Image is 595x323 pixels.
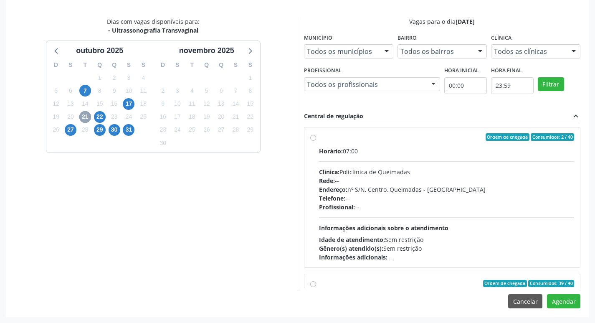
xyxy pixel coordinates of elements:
span: Profissional: [319,203,355,211]
span: quarta-feira, 1 de outubro de 2025 [94,72,106,84]
span: quinta-feira, 30 de outubro de 2025 [109,124,120,136]
div: Q [199,58,214,71]
span: sábado, 25 de outubro de 2025 [137,111,149,123]
div: S [228,58,243,71]
span: segunda-feira, 24 de novembro de 2025 [172,124,183,136]
span: Gênero(s) atendido(s): [319,244,383,252]
div: 07:00 [319,147,575,155]
span: quinta-feira, 23 de outubro de 2025 [109,111,120,123]
span: segunda-feira, 17 de novembro de 2025 [172,111,183,123]
span: sábado, 11 de outubro de 2025 [137,85,149,97]
span: quinta-feira, 16 de outubro de 2025 [109,98,120,110]
div: D [49,58,63,71]
span: Todos as clínicas [494,47,563,56]
span: Todos os bairros [400,47,470,56]
span: segunda-feira, 20 de outubro de 2025 [65,111,76,123]
span: domingo, 26 de outubro de 2025 [50,124,62,136]
span: sábado, 29 de novembro de 2025 [244,124,256,136]
div: -- [319,176,575,185]
span: quinta-feira, 20 de novembro de 2025 [215,111,227,123]
span: segunda-feira, 10 de novembro de 2025 [172,98,183,110]
span: quarta-feira, 26 de novembro de 2025 [201,124,213,136]
div: outubro 2025 [73,45,127,56]
span: Consumidos: 39 / 40 [528,280,574,287]
label: Profissional [304,64,342,77]
span: Clínica: [319,168,339,176]
span: Informações adicionais sobre o atendimento [319,224,448,232]
span: sábado, 1 de novembro de 2025 [244,72,256,84]
span: Rede: [319,177,335,185]
div: Dias com vagas disponíveis para: [107,17,200,35]
label: Município [304,32,332,45]
span: sábado, 4 de outubro de 2025 [137,72,149,84]
span: quarta-feira, 5 de novembro de 2025 [201,85,213,97]
span: segunda-feira, 3 de novembro de 2025 [172,85,183,97]
button: Cancelar [508,294,542,308]
span: sábado, 15 de novembro de 2025 [244,98,256,110]
span: domingo, 23 de novembro de 2025 [157,124,169,136]
span: sábado, 22 de novembro de 2025 [244,111,256,123]
div: Vagas para o dia [304,17,581,26]
span: segunda-feira, 27 de outubro de 2025 [65,124,76,136]
div: - Ultrassonografia Transvaginal [107,26,200,35]
span: domingo, 16 de novembro de 2025 [157,111,169,123]
div: D [156,58,170,71]
span: domingo, 9 de novembro de 2025 [157,98,169,110]
span: Horário: [319,147,343,155]
span: terça-feira, 11 de novembro de 2025 [186,98,198,110]
span: quarta-feira, 8 de outubro de 2025 [94,85,106,97]
div: -- [319,253,575,262]
div: S [122,58,136,71]
span: terça-feira, 21 de outubro de 2025 [79,111,91,123]
i: expand_less [571,112,580,121]
div: -- [319,203,575,211]
div: Policlinica de Queimadas [319,168,575,176]
button: Filtrar [538,77,564,92]
span: Informações adicionais: [319,253,387,261]
span: quarta-feira, 12 de novembro de 2025 [201,98,213,110]
span: quarta-feira, 19 de novembro de 2025 [201,111,213,123]
div: S [243,58,258,71]
span: sábado, 8 de novembro de 2025 [244,85,256,97]
span: Todos os municípios [307,47,376,56]
label: Clínica [491,32,511,45]
div: S [136,58,151,71]
div: novembro 2025 [176,45,238,56]
span: terça-feira, 18 de novembro de 2025 [186,111,198,123]
span: sexta-feira, 21 de novembro de 2025 [230,111,241,123]
div: -- [319,194,575,203]
span: Telefone: [319,194,345,202]
div: Q [214,58,228,71]
span: domingo, 2 de novembro de 2025 [157,85,169,97]
span: quinta-feira, 9 de outubro de 2025 [109,85,120,97]
span: sexta-feira, 24 de outubro de 2025 [123,111,134,123]
button: Agendar [547,294,580,308]
div: Sem restrição [319,235,575,244]
div: Q [107,58,122,71]
span: domingo, 12 de outubro de 2025 [50,98,62,110]
div: Sem restrição [319,244,575,253]
label: Hora inicial [444,64,479,77]
div: nº S/N, Centro, Queimadas - [GEOGRAPHIC_DATA] [319,185,575,194]
span: terça-feira, 14 de outubro de 2025 [79,98,91,110]
div: Q [92,58,107,71]
span: sexta-feira, 3 de outubro de 2025 [123,72,134,84]
span: Idade de atendimento: [319,236,385,244]
span: Consumidos: 2 / 40 [531,133,574,141]
span: Endereço: [319,186,347,193]
span: quarta-feira, 22 de outubro de 2025 [94,111,106,123]
span: sexta-feira, 7 de novembro de 2025 [230,85,241,97]
span: [DATE] [456,18,475,25]
span: domingo, 19 de outubro de 2025 [50,111,62,123]
span: quinta-feira, 13 de novembro de 2025 [215,98,227,110]
div: Central de regulação [304,112,363,121]
span: sexta-feira, 10 de outubro de 2025 [123,85,134,97]
span: segunda-feira, 13 de outubro de 2025 [65,98,76,110]
span: segunda-feira, 6 de outubro de 2025 [65,85,76,97]
input: Selecione o horário [444,77,487,94]
span: sexta-feira, 31 de outubro de 2025 [123,124,134,136]
span: quarta-feira, 29 de outubro de 2025 [94,124,106,136]
span: quinta-feira, 2 de outubro de 2025 [109,72,120,84]
span: terça-feira, 28 de outubro de 2025 [79,124,91,136]
span: Ordem de chegada [483,280,527,287]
